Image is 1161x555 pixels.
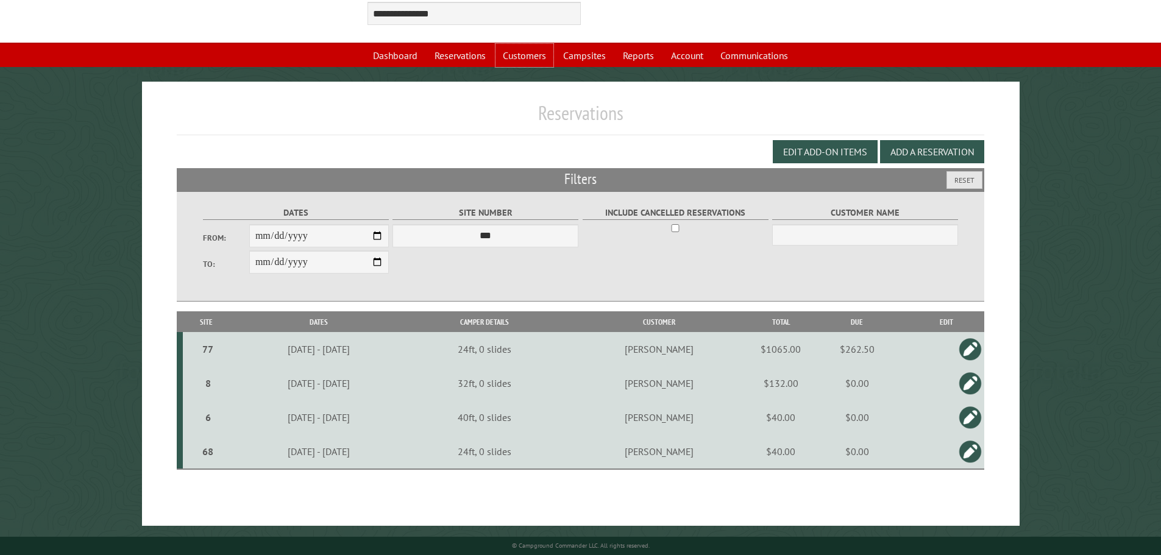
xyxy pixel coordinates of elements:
[495,44,553,67] a: Customers
[756,366,805,400] td: $132.00
[756,400,805,434] td: $40.00
[407,434,561,469] td: 24ft, 0 slides
[177,168,985,191] h2: Filters
[772,206,958,220] label: Customer Name
[203,258,249,270] label: To:
[880,140,984,163] button: Add a Reservation
[756,434,805,469] td: $40.00
[561,366,756,400] td: [PERSON_NAME]
[756,311,805,333] th: Total
[616,44,661,67] a: Reports
[407,311,561,333] th: Camper Details
[805,311,909,333] th: Due
[177,101,985,135] h1: Reservations
[805,366,909,400] td: $0.00
[232,411,405,423] div: [DATE] - [DATE]
[664,44,711,67] a: Account
[232,343,405,355] div: [DATE] - [DATE]
[392,206,578,220] label: Site Number
[512,542,650,550] small: © Campground Commander LLC. All rights reserved.
[427,44,493,67] a: Reservations
[713,44,795,67] a: Communications
[407,366,561,400] td: 32ft, 0 slides
[561,332,756,366] td: [PERSON_NAME]
[232,445,405,458] div: [DATE] - [DATE]
[556,44,613,67] a: Campsites
[203,206,389,220] label: Dates
[407,400,561,434] td: 40ft, 0 slides
[188,411,229,423] div: 6
[561,400,756,434] td: [PERSON_NAME]
[756,332,805,366] td: $1065.00
[230,311,407,333] th: Dates
[407,332,561,366] td: 24ft, 0 slides
[773,140,878,163] button: Edit Add-on Items
[366,44,425,67] a: Dashboard
[805,332,909,366] td: $262.50
[946,171,982,189] button: Reset
[188,445,229,458] div: 68
[183,311,230,333] th: Site
[561,434,756,469] td: [PERSON_NAME]
[805,434,909,469] td: $0.00
[909,311,984,333] th: Edit
[805,400,909,434] td: $0.00
[583,206,769,220] label: Include Cancelled Reservations
[232,377,405,389] div: [DATE] - [DATE]
[203,232,249,244] label: From:
[561,311,756,333] th: Customer
[188,343,229,355] div: 77
[188,377,229,389] div: 8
